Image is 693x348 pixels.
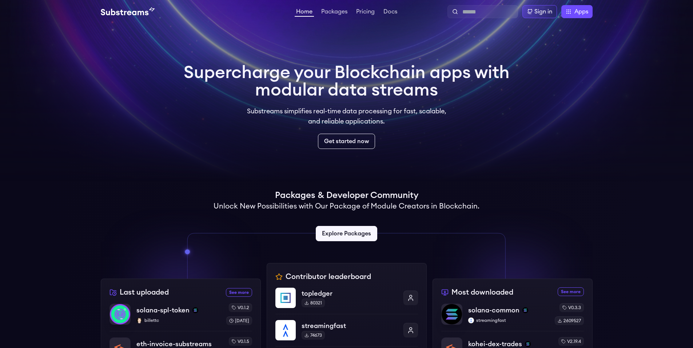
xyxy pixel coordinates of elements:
img: topledger [275,288,296,308]
h1: Supercharge your Blockchain apps with modular data streams [184,64,510,99]
div: v0.1.2 [229,303,252,312]
p: solana-spl-token [136,305,190,315]
p: billettc [136,317,220,323]
div: [DATE] [226,316,252,325]
img: billettc [136,317,142,323]
a: Sign in [522,5,557,18]
a: See more most downloaded packages [558,287,584,296]
span: Apps [574,7,588,16]
img: solana [522,307,528,313]
div: v2.19.4 [558,337,584,346]
p: topledger [302,288,398,299]
a: topledgertopledger80321 [275,288,418,314]
a: solana-commonsolana-commonsolanastreamingfaststreamingfastv0.3.32609527 [441,303,584,331]
img: solana [192,307,198,313]
div: 2609527 [555,316,584,325]
h2: Unlock New Possibilities with Our Package of Module Creators in Blockchain. [214,201,479,211]
p: Substreams simplifies real-time data processing for fast, scalable, and reliable applications. [242,106,451,126]
img: streamingfast [275,320,296,340]
img: solana-spl-token [110,304,130,324]
img: solana [525,341,531,347]
img: solana-common [442,304,462,324]
h1: Packages & Developer Community [275,190,418,201]
div: v0.3.3 [559,303,584,312]
a: See more recently uploaded packages [226,288,252,297]
div: v0.1.5 [229,337,252,346]
a: Pricing [355,9,376,16]
a: Home [295,9,314,17]
p: solana-common [468,305,519,315]
div: 74673 [302,331,325,340]
a: Packages [320,9,349,16]
p: streamingfast [302,321,398,331]
a: streamingfaststreamingfast74673 [275,314,418,346]
p: streamingfast [468,317,549,323]
a: solana-spl-tokensolana-spl-tokensolanabillettcbillettcv0.1.2[DATE] [109,303,252,331]
div: Sign in [534,7,552,16]
div: 80321 [302,299,325,307]
a: Explore Packages [316,226,377,241]
a: Get started now [318,134,375,149]
img: Substream's logo [101,7,155,16]
img: streamingfast [468,317,474,323]
a: Docs [382,9,399,16]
